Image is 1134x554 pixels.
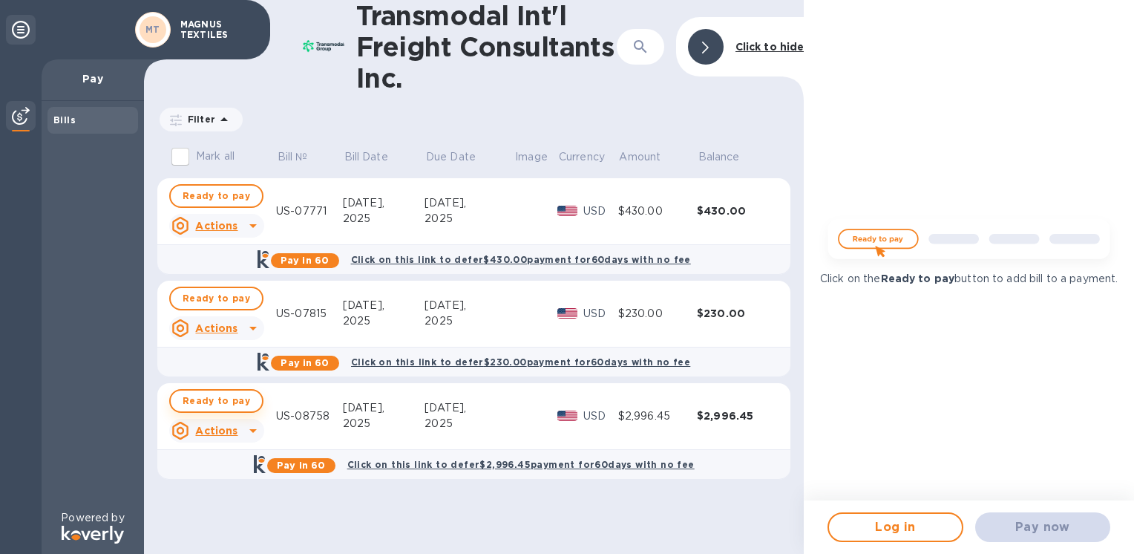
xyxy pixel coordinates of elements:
[618,306,697,322] div: $230.00
[827,512,963,542] button: Log in
[180,19,255,40] p: MAGNUS TEXTILES
[183,392,250,410] span: Ready to pay
[619,149,661,165] p: Amount
[698,149,759,165] span: Balance
[735,41,804,53] b: Click to hide
[278,149,327,165] span: Bill №
[277,460,325,471] b: Pay in 60
[276,306,343,322] div: US-07815
[583,306,618,322] p: USD
[697,408,776,423] div: $2,996.45
[425,211,514,227] div: 2025
[351,356,690,368] b: Click on this link to defer $230.00 payment for 60 days with no fee
[53,71,132,86] p: Pay
[182,113,215,126] p: Filter
[343,298,425,313] div: [DATE],
[276,408,343,424] div: US-08758
[425,416,514,431] div: 2025
[697,203,776,218] div: $430.00
[583,203,618,219] p: USD
[281,255,329,266] b: Pay in 60
[278,149,308,165] p: Bill №
[145,24,160,35] b: MT
[62,526,124,544] img: Logo
[618,203,697,219] div: $430.00
[557,411,577,421] img: USD
[195,322,237,334] u: Actions
[169,287,263,310] button: Ready to pay
[347,459,695,470] b: Click on this link to defer $2,996.45 payment for 60 days with no fee
[515,149,548,165] p: Image
[195,425,237,437] u: Actions
[425,195,514,211] div: [DATE],
[169,184,263,208] button: Ready to pay
[881,273,955,284] b: Ready to pay
[425,298,514,313] div: [DATE],
[195,220,237,232] u: Actions
[183,187,250,205] span: Ready to pay
[557,206,577,216] img: USD
[343,400,425,416] div: [DATE],
[343,211,425,227] div: 2025
[196,149,235,164] p: Mark all
[559,149,605,165] p: Currency
[698,149,740,165] p: Balance
[343,313,425,329] div: 2025
[425,313,514,329] div: 2025
[169,389,263,413] button: Ready to pay
[583,408,618,424] p: USD
[618,408,697,424] div: $2,996.45
[183,290,250,307] span: Ready to pay
[697,306,776,321] div: $230.00
[841,518,949,536] span: Log in
[557,308,577,319] img: USD
[344,149,388,165] p: Bill Date
[281,357,329,368] b: Pay in 60
[53,114,76,126] b: Bills
[61,510,124,526] p: Powered by
[276,203,343,219] div: US-07771
[425,400,514,416] div: [DATE],
[343,195,425,211] div: [DATE],
[619,149,680,165] span: Amount
[820,271,1118,287] p: Click on the button to add bill to a payment.
[351,254,691,265] b: Click on this link to defer $430.00 payment for 60 days with no fee
[426,149,495,165] span: Due Date
[426,149,476,165] p: Due Date
[343,416,425,431] div: 2025
[344,149,407,165] span: Bill Date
